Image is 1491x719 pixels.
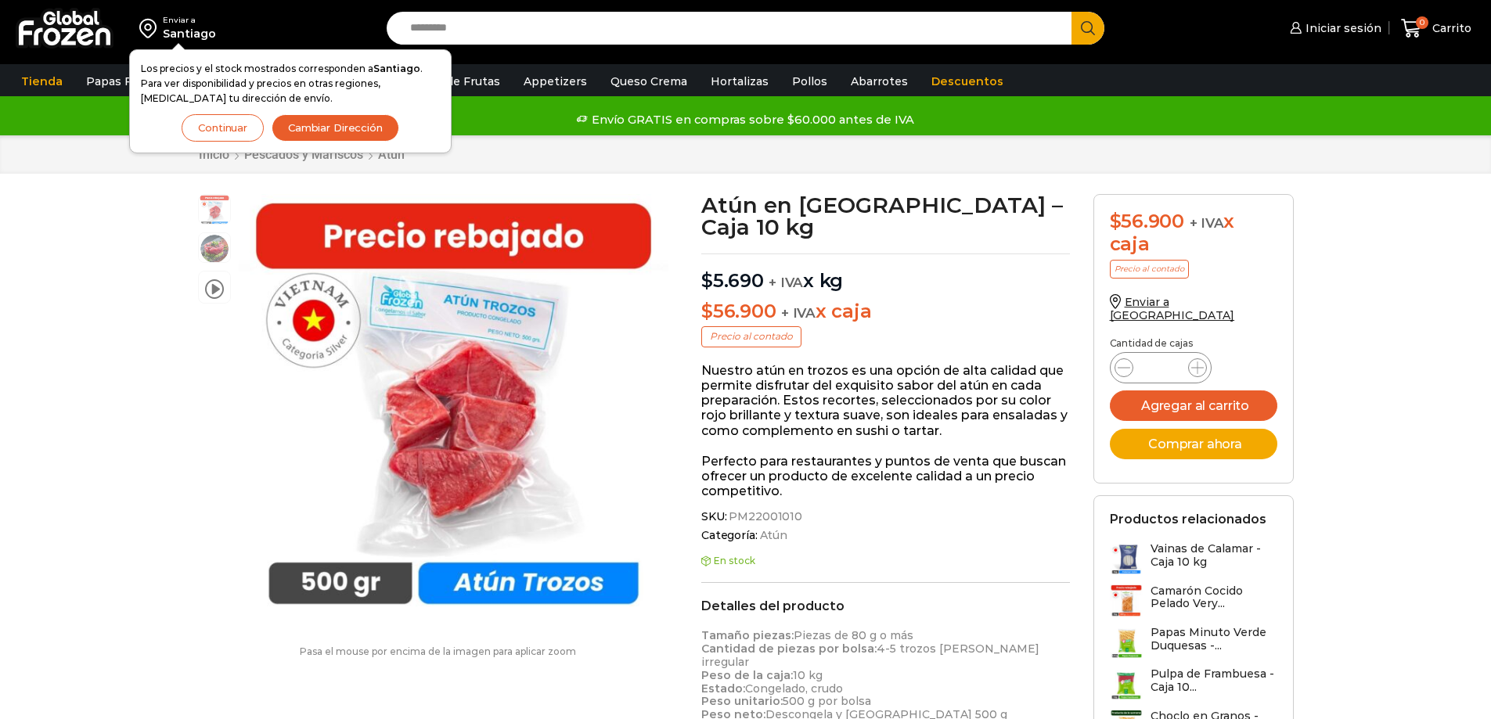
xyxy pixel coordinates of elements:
[13,67,70,96] a: Tienda
[726,510,802,523] span: PM22001010
[701,300,1070,323] p: x caja
[701,326,801,347] p: Precio al contado
[1110,667,1277,701] a: Pulpa de Frambuesa - Caja 10...
[516,67,595,96] a: Appetizers
[199,195,230,226] span: atun trozo
[1110,390,1277,421] button: Agregar al carrito
[781,305,816,321] span: + IVA
[198,147,405,162] nav: Breadcrumb
[1110,512,1266,527] h2: Productos relacionados
[1110,210,1122,232] span: $
[78,67,165,96] a: Papas Fritas
[1146,357,1176,379] input: Product quantity
[1110,210,1277,256] div: x caja
[1110,626,1277,660] a: Papas Minuto Verde Duquesas -...
[701,628,794,642] strong: Tamaño piezas:
[198,147,230,162] a: Inicio
[701,529,1070,542] span: Categoría:
[758,529,787,542] a: Atún
[373,63,420,74] strong: Santiago
[701,363,1070,438] p: Nuestro atún en trozos es una opción de alta calidad que permite disfrutar del exquisito sabor de...
[377,147,405,162] a: Atún
[1071,12,1104,45] button: Search button
[701,681,745,696] strong: Estado:
[924,67,1011,96] a: Descuentos
[769,275,803,290] span: + IVA
[701,269,713,292] span: $
[272,114,399,142] button: Cambiar Dirección
[1110,429,1277,459] button: Comprar ahora
[199,233,230,264] span: foto tartaro atun
[701,694,783,708] strong: Peso unitario:
[703,67,776,96] a: Hortalizas
[1190,215,1224,231] span: + IVA
[139,15,163,41] img: address-field-icon.svg
[1151,667,1277,694] h3: Pulpa de Frambuesa - Caja 10...
[1110,584,1277,618] a: Camarón Cocido Pelado Very...
[1151,626,1277,652] h3: Papas Minuto Verde Duquesas -...
[243,147,364,162] a: Pescados y Mariscos
[701,599,1070,613] h2: Detalles del producto
[784,67,835,96] a: Pollos
[701,668,793,682] strong: Peso de la caja:
[701,194,1070,238] h1: Atún en [GEOGRAPHIC_DATA] – Caja 10 kg
[1110,338,1277,349] p: Cantidad de cajas
[402,67,508,96] a: Pulpa de Frutas
[1151,542,1277,569] h3: Vainas de Calamar - Caja 10 kg
[1110,295,1235,322] a: Enviar a [GEOGRAPHIC_DATA]
[1110,542,1277,576] a: Vainas de Calamar - Caja 10 kg
[701,454,1070,499] p: Perfecto para restaurantes y puntos de venta que buscan ofrecer un producto de excelente calidad ...
[163,26,216,41] div: Santiago
[701,253,1070,293] p: x kg
[701,300,713,322] span: $
[1151,584,1277,611] h3: Camarón Cocido Pelado Very...
[182,114,264,142] button: Continuar
[1286,13,1381,44] a: Iniciar sesión
[198,646,679,657] p: Pasa el mouse por encima de la imagen para aplicar zoom
[843,67,916,96] a: Abarrotes
[701,555,1070,566] p: En stock
[1110,260,1189,279] p: Precio al contado
[1428,20,1471,36] span: Carrito
[163,15,216,26] div: Enviar a
[701,300,776,322] bdi: 56.900
[1397,10,1475,47] a: 0 Carrito
[1416,16,1428,29] span: 0
[1110,210,1184,232] bdi: 56.900
[701,510,1070,523] span: SKU:
[141,61,440,106] p: Los precios y el stock mostrados corresponden a . Para ver disponibilidad y precios en otras regi...
[701,269,764,292] bdi: 5.690
[1302,20,1381,36] span: Iniciar sesión
[603,67,695,96] a: Queso Crema
[701,642,877,656] strong: Cantidad de piezas por bolsa:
